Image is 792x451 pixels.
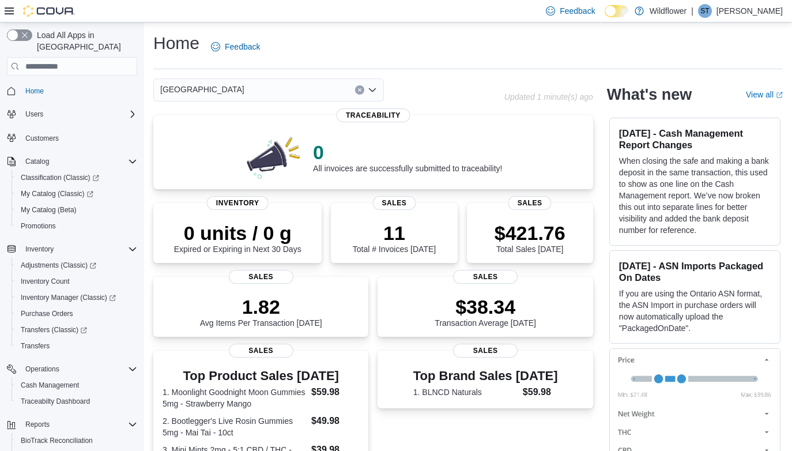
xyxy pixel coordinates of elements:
dt: 1. BLNCD Naturals [413,386,518,398]
span: Classification (Classic) [21,173,99,182]
button: Reports [2,416,142,433]
p: $421.76 [495,221,565,245]
input: Dark Mode [605,5,629,17]
span: Inventory Count [16,275,137,288]
a: Adjustments (Classic) [16,258,101,272]
div: Avg Items Per Transaction [DATE] [200,295,322,328]
button: Users [21,107,48,121]
h3: Top Brand Sales [DATE] [413,369,558,383]
span: Operations [21,362,137,376]
span: My Catalog (Beta) [16,203,137,217]
p: | [691,4,693,18]
button: Inventory Count [12,273,142,290]
button: My Catalog (Beta) [12,202,142,218]
h2: What's new [607,85,692,104]
button: Clear input [355,85,364,95]
dd: $59.98 [311,385,359,399]
button: Operations [21,362,64,376]
button: Promotions [12,218,142,234]
button: Transfers [12,338,142,354]
span: Sales [229,344,293,358]
button: Customers [2,129,142,146]
span: ST [700,4,709,18]
span: My Catalog (Beta) [21,205,77,215]
div: All invoices are successfully submitted to traceability! [313,141,502,173]
p: Updated 1 minute(s) ago [504,92,593,102]
a: Purchase Orders [16,307,78,321]
svg: External link [776,92,783,99]
span: Sales [453,270,518,284]
span: Transfers (Classic) [21,325,87,335]
button: Traceabilty Dashboard [12,393,142,409]
span: Inventory [25,245,54,254]
span: Users [25,110,43,119]
span: BioTrack Reconciliation [21,436,93,445]
a: Classification (Classic) [12,170,142,186]
span: Cash Management [16,378,137,392]
span: Transfers [21,341,50,351]
span: Inventory [21,242,137,256]
span: Reports [25,420,50,429]
button: Users [2,106,142,122]
span: Feedback [225,41,260,52]
dt: 2. Bootlegger's Live Rosin Gummies 5mg - Mai Tai - 10ct [163,415,307,438]
span: Sales [372,196,416,210]
a: Classification (Classic) [16,171,104,185]
span: Inventory Manager (Classic) [16,291,137,305]
button: Purchase Orders [12,306,142,322]
p: If you are using the Ontario ASN format, the ASN Import in purchase orders will now automatically... [619,288,771,334]
div: Total Sales [DATE] [495,221,565,254]
span: Purchase Orders [21,309,73,318]
p: Wildflower [650,4,687,18]
span: Reports [21,418,137,431]
button: Open list of options [368,85,377,95]
p: When closing the safe and making a bank deposit in the same transaction, this used to show as one... [619,155,771,236]
span: Operations [25,364,59,374]
button: Catalog [2,153,142,170]
button: Cash Management [12,377,142,393]
p: 0 [313,141,502,164]
span: Promotions [21,221,56,231]
button: Inventory [21,242,58,256]
a: View allExternal link [746,90,783,99]
div: Transaction Average [DATE] [435,295,536,328]
span: Cash Management [21,381,79,390]
span: Inventory [207,196,269,210]
span: Adjustments (Classic) [16,258,137,272]
a: My Catalog (Classic) [12,186,142,202]
a: Traceabilty Dashboard [16,394,95,408]
a: Inventory Manager (Classic) [16,291,120,305]
button: Inventory [2,241,142,257]
span: Users [21,107,137,121]
h3: [DATE] - Cash Management Report Changes [619,127,771,151]
div: Sarah Tahir [698,4,712,18]
span: Transfers (Classic) [16,323,137,337]
span: Home [25,87,44,96]
span: My Catalog (Classic) [21,189,93,198]
a: My Catalog (Beta) [16,203,81,217]
span: Classification (Classic) [16,171,137,185]
a: Transfers (Classic) [16,323,92,337]
p: 1.82 [200,295,322,318]
a: Cash Management [16,378,84,392]
a: Transfers (Classic) [12,322,142,338]
span: Customers [25,134,59,143]
span: Purchase Orders [16,307,137,321]
img: 0 [244,134,304,180]
span: [GEOGRAPHIC_DATA] [160,82,244,96]
p: 0 units / 0 g [174,221,301,245]
a: Transfers [16,339,54,353]
span: Load All Apps in [GEOGRAPHIC_DATA] [32,29,137,52]
button: Operations [2,361,142,377]
p: [PERSON_NAME] [716,4,783,18]
span: Home [21,84,137,98]
div: Expired or Expiring in Next 30 Days [174,221,301,254]
a: Inventory Count [16,275,74,288]
h1: Home [153,32,199,55]
span: Promotions [16,219,137,233]
a: Inventory Manager (Classic) [12,290,142,306]
button: Catalog [21,155,54,168]
a: Promotions [16,219,61,233]
div: Total # Invoices [DATE] [353,221,436,254]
